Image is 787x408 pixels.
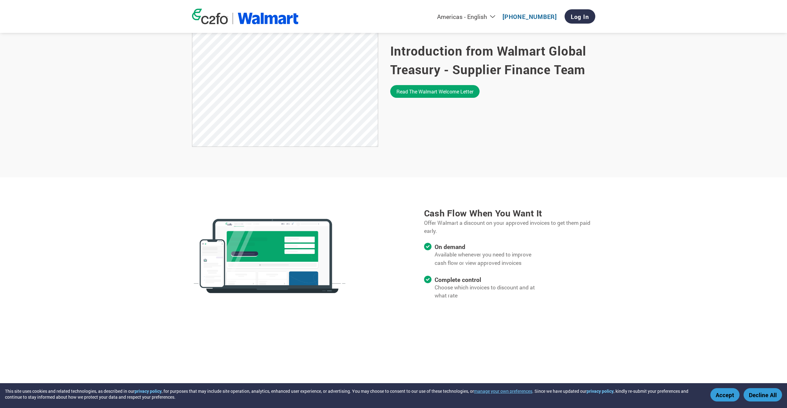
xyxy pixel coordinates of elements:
[435,243,544,251] h4: On demand
[192,9,228,24] img: c2fo logo
[744,388,782,401] button: Decline All
[135,388,162,394] a: privacy policy
[474,388,532,394] button: manage your own preferences
[565,9,595,24] a: Log In
[390,42,595,79] h2: Introduction from Walmart Global Treasury - Supplier Finance Team
[435,283,544,300] p: Choose which invoices to discount and at what rate
[192,210,347,303] img: c2fo
[424,207,595,219] h3: Cash flow when you want it
[390,85,480,98] a: Read the Walmart welcome letter
[238,13,299,24] img: Walmart
[435,276,544,283] h4: Complete control
[192,365,595,401] h3: Early payment program success stories
[424,219,595,235] p: Offer Walmart a discount on your approved invoices to get them paid early.
[435,251,544,267] p: Available whenever you need to improve cash flow or view approved invoices
[5,388,701,400] div: This site uses cookies and related technologies, as described in our , for purposes that may incl...
[503,13,557,20] a: [PHONE_NUMBER]
[710,388,740,401] button: Accept
[587,388,614,394] a: privacy policy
